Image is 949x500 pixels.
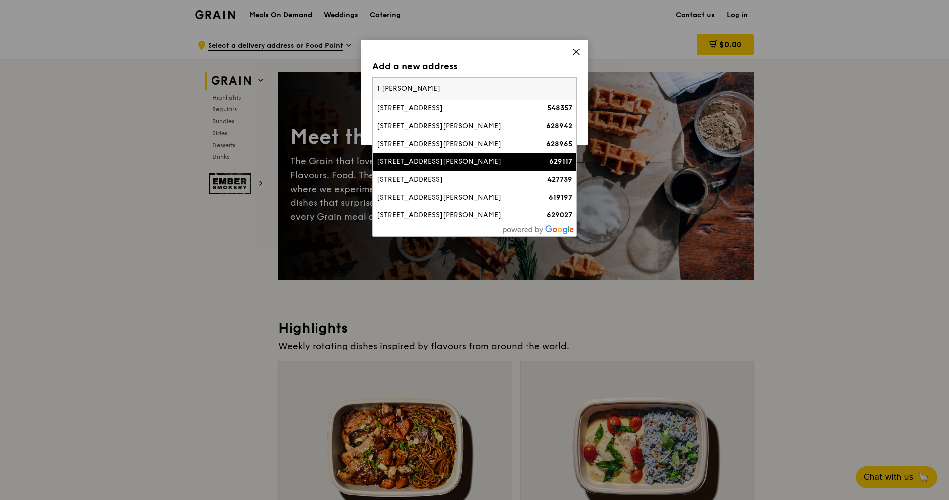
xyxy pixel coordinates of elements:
strong: 629117 [549,157,572,166]
strong: 427739 [547,175,572,184]
div: [STREET_ADDRESS] [377,175,524,185]
div: [STREET_ADDRESS][PERSON_NAME] [377,121,524,131]
strong: 628942 [546,122,572,130]
div: [STREET_ADDRESS][PERSON_NAME] [377,210,524,220]
strong: 628965 [546,140,572,148]
div: [STREET_ADDRESS][PERSON_NAME] [377,157,524,167]
strong: 629027 [547,211,572,219]
img: powered-by-google.60e8a832.png [503,225,574,234]
strong: 548357 [547,104,572,112]
strong: 619197 [549,193,572,201]
div: Add a new address [372,59,577,73]
div: [STREET_ADDRESS][PERSON_NAME] [377,139,524,149]
div: [STREET_ADDRESS] [377,103,524,113]
div: [STREET_ADDRESS][PERSON_NAME] [377,193,524,202]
